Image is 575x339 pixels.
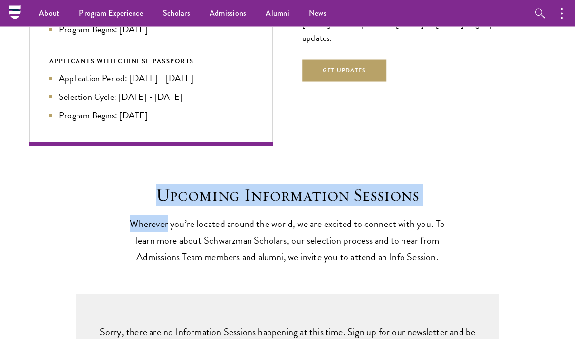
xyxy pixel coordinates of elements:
[49,109,253,123] li: Program Begins: [DATE]
[302,60,387,82] button: Get Updates
[49,91,253,104] li: Selection Cycle: [DATE] - [DATE]
[49,56,253,67] div: APPLICANTS WITH CHINESE PASSPORTS
[49,72,253,86] li: Application Period: [DATE] - [DATE]
[49,23,253,37] li: Program Begins: [DATE]
[119,185,456,206] h2: Upcoming Information Sessions
[119,216,456,265] p: Wherever you’re located around the world, we are excited to connect with you. To learn more about...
